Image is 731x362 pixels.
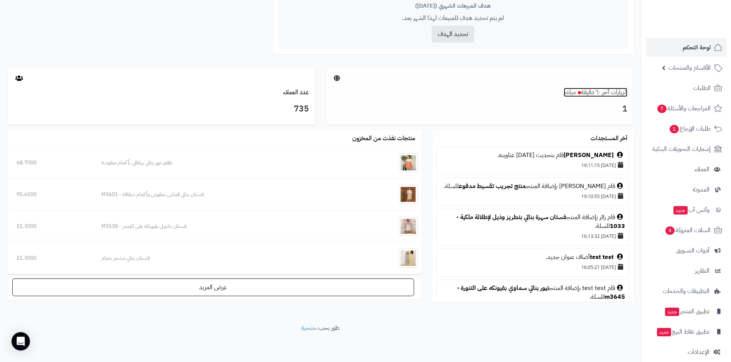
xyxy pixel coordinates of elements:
[652,144,711,154] span: إشعارات التحويلات البنكية
[669,123,711,134] span: طلبات الإرجاع
[673,206,688,215] span: جديد
[457,283,625,301] a: تيور بناتي سماوي بفيونكه على التنورة - m3645
[646,282,726,300] a: التطبيقات والخدمات
[665,226,675,235] span: 4
[646,120,726,138] a: طلبات الإرجاع1
[664,306,710,317] span: تطبيق المتجر
[332,103,627,116] h3: 1
[665,308,679,316] span: جديد
[441,213,625,231] div: قام زائر بإضافة المنتج للسلة.
[432,26,474,43] button: تحديد الهدف
[646,302,726,321] a: تطبيق المتجرجديد
[17,223,84,230] div: 51.3000
[101,191,355,198] div: فستان بناتي قماش منقوش وأكمام شفافة - M3601
[590,252,614,262] a: test test
[441,151,625,160] div: قام بتحديث [DATE] عناوينه.
[441,301,625,312] div: [DATE] 16:05:13
[441,160,625,170] div: [DATE] 19:11:15
[399,217,418,236] img: فستان دانتيل بفيونكة على الصدر - M3538
[646,323,726,341] a: تطبيق نقاط البيعجديد
[646,343,726,361] a: الإعدادات
[668,62,711,73] span: الأقسام والمنتجات
[17,191,84,198] div: 95.6500
[399,185,418,204] img: فستان بناتي قماش منقوش وأكمام شفافة - M3601
[101,159,355,167] div: طقم تيور بناتي برتقالي بأكمام منقوشة
[646,221,726,239] a: السلات المتروكة4
[283,88,309,97] a: عدد العملاء
[646,99,726,118] a: المراجعات والأسئلة7
[646,262,726,280] a: التقارير
[665,225,711,236] span: السلات المتروكة
[657,103,711,114] span: المراجعات والأسئلة
[676,245,710,256] span: أدوات التسويق
[669,125,679,134] span: 1
[663,286,710,296] span: التطبيقات والخدمات
[12,332,30,351] div: Open Intercom Messenger
[456,213,625,231] a: فستان سهرة بناتي بتطريز وذيل لإطلالة ملكية - 1033
[646,180,726,199] a: المدونة
[352,135,415,142] h3: منتجات نفذت من المخزون
[441,262,625,272] div: [DATE] 16:05:21
[688,347,710,357] span: الإعدادات
[301,323,315,333] a: متجرة
[657,328,671,336] span: جديد
[285,2,621,10] div: هدف المبيعات الشهري ([DATE])
[13,103,309,116] h3: 735
[646,241,726,260] a: أدوات التسويق
[285,14,621,23] p: لم يتم تحديد هدف للمبيعات لهذا الشهر بعد.
[399,153,418,172] img: طقم تيور بناتي برتقالي بأكمام منقوشة
[441,191,625,201] div: [DATE] 19:10:55
[12,278,414,296] a: عرض المزيد
[656,326,710,337] span: تطبيق نقاط البيع
[441,284,625,301] div: قام test test بإضافة المنتج للسلة.
[646,140,726,158] a: إشعارات التحويلات البنكية
[399,249,418,268] img: فستان بناتي مشجر بحزام
[459,182,526,191] a: منتج تجريب تقسيط مدفوع
[101,254,355,262] div: فستان بناتي مشجر بحزام
[101,223,355,230] div: فستان دانتيل بفيونكة على الصدر - M3538
[695,164,710,175] span: العملاء
[441,253,625,262] div: أضاف عنوان جديد.
[695,265,710,276] span: التقارير
[646,201,726,219] a: وآتس آبجديد
[679,6,724,22] img: logo-2.png
[646,160,726,179] a: العملاء
[564,151,614,160] a: [PERSON_NAME]
[591,135,627,142] h3: آخر المستجدات
[693,83,711,93] span: الطلبات
[693,184,710,195] span: المدونة
[673,205,710,215] span: وآتس آب
[441,182,625,191] div: قام [PERSON_NAME] بإضافة المنتج للسلة.
[441,231,625,241] div: [DATE] 16:13:32
[657,105,667,113] span: 7
[17,159,84,167] div: 68.7000
[564,88,627,97] a: الزيارات آخر ٦٠ دقيقةمباشر
[646,38,726,57] a: لوحة التحكم
[17,254,84,262] div: 51.3000
[646,79,726,97] a: الطلبات
[683,42,711,53] span: لوحة التحكم
[564,88,576,97] small: مباشر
